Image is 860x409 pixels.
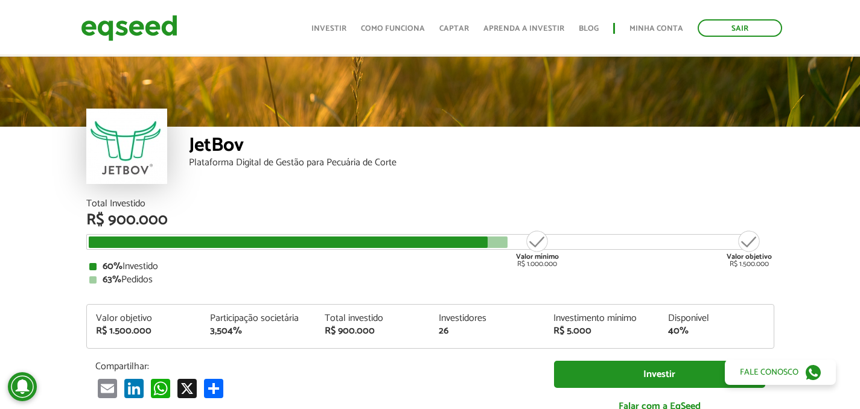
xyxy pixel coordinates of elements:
div: Investimento mínimo [553,314,650,323]
a: Investir [311,25,346,33]
div: Total Investido [86,199,774,209]
div: R$ 900.000 [86,212,774,228]
strong: 63% [103,271,121,288]
strong: Valor objetivo [727,251,772,262]
a: Como funciona [361,25,425,33]
div: R$ 900.000 [325,326,421,336]
a: Blog [579,25,599,33]
div: R$ 1.000.000 [515,229,560,268]
a: Investir [554,361,765,388]
a: Captar [439,25,469,33]
a: Minha conta [629,25,683,33]
div: Participação societária [210,314,307,323]
div: R$ 1.500.000 [96,326,193,336]
strong: Valor mínimo [516,251,559,262]
p: Compartilhar: [95,361,536,372]
a: X [175,378,199,398]
div: 3,504% [210,326,307,336]
a: Sair [698,19,782,37]
a: Fale conosco [725,360,836,385]
a: Aprenda a investir [483,25,564,33]
strong: 60% [103,258,123,274]
div: Valor objetivo [96,314,193,323]
div: JetBov [189,136,774,158]
a: Compartilhar [202,378,226,398]
div: 26 [439,326,535,336]
a: Email [95,378,119,398]
div: Plataforma Digital de Gestão para Pecuária de Corte [189,158,774,168]
div: Investido [89,262,771,271]
div: Pedidos [89,275,771,285]
div: R$ 1.500.000 [727,229,772,268]
div: 40% [668,326,765,336]
div: Total investido [325,314,421,323]
img: EqSeed [81,12,177,44]
div: R$ 5.000 [553,326,650,336]
a: WhatsApp [148,378,173,398]
div: Investidores [439,314,535,323]
div: Disponível [668,314,765,323]
a: LinkedIn [122,378,146,398]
